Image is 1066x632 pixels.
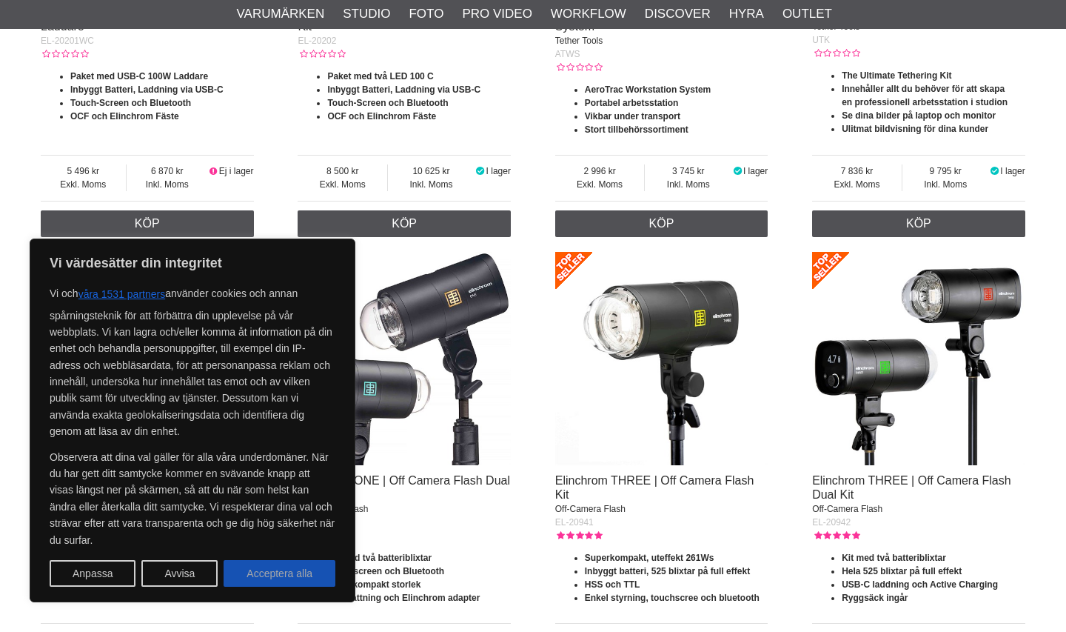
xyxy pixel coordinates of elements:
[731,166,743,176] i: I lager
[812,474,1011,501] a: Elinchrom THREE | Off Camera Flash Dual Kit
[842,110,996,121] strong: Se dina bilder på laptop och monitor
[41,178,126,191] span: Exkl. Moms
[645,178,731,191] span: Inkl. Moms
[555,49,580,59] span: ATWS
[842,124,988,134] strong: Ulitmat bildvisning för dina kunder
[555,164,645,178] span: 2 996
[298,178,387,191] span: Exkl. Moms
[842,84,1005,94] strong: Innehåller allt du behöver för att skapa
[585,84,711,95] strong: AeroTrac Workstation System
[127,178,209,191] span: Inkl. Moms
[409,4,443,24] a: Foto
[327,579,420,590] strong: Superkompakt storlek
[41,36,94,46] span: EL-20201WC
[812,35,830,45] span: UTK
[41,164,126,178] span: 5 496
[327,84,480,95] strong: Inbyggt Batteri, Laddning via USB-C
[237,4,325,24] a: Varumärken
[127,164,209,178] span: 6 870
[50,281,335,440] p: Vi och använder cookies och annan spårningsteknik för att förbättra din upplevelse på vår webbpla...
[70,84,224,95] strong: Inbyggt Batteri, Laddning via USB-C
[842,579,998,590] strong: USB-C laddning och Active Charging
[30,239,355,602] div: Vi värdesätter din integritet
[70,71,208,82] strong: Paket med USB-C 100W Laddare
[475,166,486,176] i: I lager
[585,553,714,563] strong: Superkompakt, uteffekt 261Ws
[388,164,475,178] span: 10 625
[842,566,962,576] strong: Hela 525 blixtar på full effekt
[555,36,603,46] span: Tether Tools
[486,166,511,176] span: I lager
[298,36,336,46] span: EL-20202
[812,47,859,60] div: Kundbetyg: 0
[298,47,345,61] div: Kundbetyg: 0
[78,281,166,307] button: våra 1531 partners
[208,166,219,176] i: Ej i lager
[812,178,902,191] span: Exkl. Moms
[327,566,444,576] strong: Touchscreen och Bluetooth
[50,449,335,548] p: Observera att dina val gäller för alla våra underdomäner. När du har gett ditt samtycke kommer en...
[812,210,1025,237] a: Köp
[1000,166,1025,176] span: I lager
[298,210,511,237] a: Köp
[224,560,335,587] button: Acceptera alla
[902,164,989,178] span: 9 795
[327,98,448,108] strong: Touch-Screen och Bluetooth
[70,98,191,108] strong: Touch-Screen och Bluetooth
[645,164,731,178] span: 3 745
[555,61,603,74] div: Kundbetyg: 0
[729,4,764,24] a: Hyra
[41,210,254,237] a: Köp
[585,111,680,122] strong: Vikbar under transport
[585,566,750,576] strong: Inbyggt batteri, 525 blixtar på full effekt
[812,504,882,514] span: Off-Camera Flash
[555,517,594,528] span: EL-20941
[585,579,640,590] strong: HSS och TTL
[327,71,433,82] strong: Paket med två LED 100 C
[343,4,390,24] a: Studio
[743,166,768,176] span: I lager
[555,474,754,501] a: Elinchrom THREE | Off Camera Flash Kit
[219,166,254,176] span: Ej i lager
[388,178,475,191] span: Inkl. Moms
[812,517,851,528] span: EL-20942
[555,252,768,465] img: Elinchrom THREE | Off Camera Flash Kit
[585,124,688,135] strong: Stort tillbehörssortiment
[842,553,946,563] strong: Kit med två batteriblixtar
[141,560,218,587] button: Avvisa
[327,553,432,563] strong: Kit med två batteriblixtar
[812,164,902,178] span: 7 836
[298,252,511,465] img: Elinchrom ONE | Off Camera Flash Dual Kit
[585,593,760,603] strong: Enkel styrning, touchscree och bluetooth
[989,166,1001,176] i: I lager
[298,164,387,178] span: 8 500
[782,4,832,24] a: Outlet
[50,560,135,587] button: Anpassa
[812,529,859,542] div: Kundbetyg: 5.00
[812,252,1025,465] img: Elinchrom THREE | Off Camera Flash Dual Kit
[842,593,908,603] strong: Ryggsäck ingår
[902,178,989,191] span: Inkl. Moms
[842,97,1008,107] strong: en professionell arbetsstation i studion
[327,111,436,122] strong: OCF och Elinchrom Fäste
[555,504,626,514] span: Off-Camera Flash
[327,593,480,603] strong: OCF fattning och Elinchrom adapter
[645,4,711,24] a: Discover
[551,4,626,24] a: Workflow
[298,474,510,501] a: Elinchrom ONE | Off Camera Flash Dual Kit
[555,529,603,542] div: Kundbetyg: 5.00
[70,111,179,122] strong: OCF och Elinchrom Fäste
[555,210,768,237] a: Köp
[50,254,335,272] p: Vi värdesätter din integritet
[41,47,88,61] div: Kundbetyg: 0
[462,4,532,24] a: Pro Video
[585,98,679,108] strong: Portabel arbetsstation
[842,70,951,81] strong: The Ultimate Tethering Kit
[555,178,645,191] span: Exkl. Moms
